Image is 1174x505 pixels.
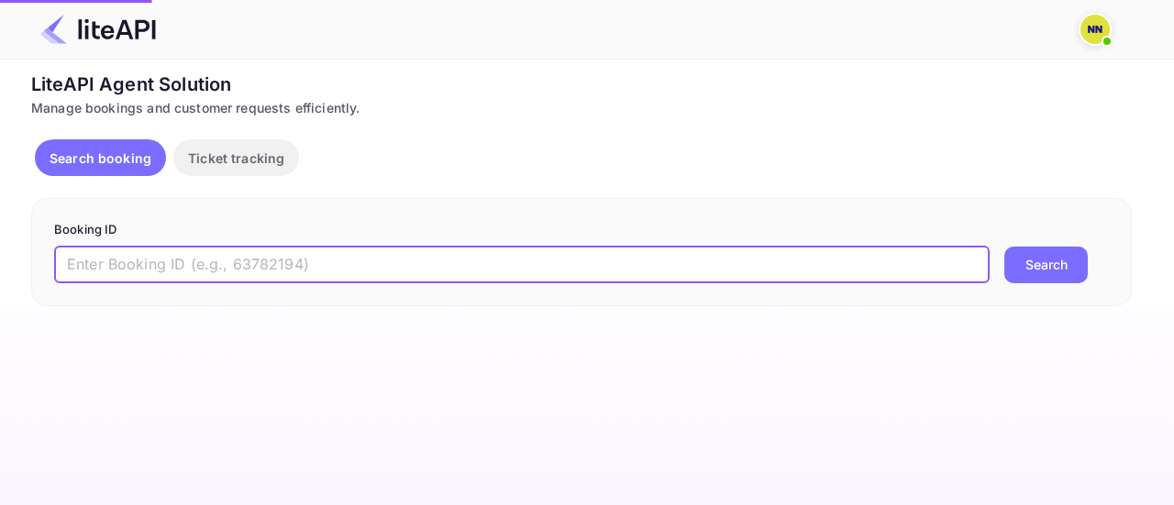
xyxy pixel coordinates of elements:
img: LiteAPI Logo [40,15,156,44]
input: Enter Booking ID (e.g., 63782194) [54,247,990,283]
img: N/A N/A [1080,15,1110,44]
div: LiteAPI Agent Solution [31,71,1132,98]
p: Ticket tracking [188,148,284,168]
button: Search [1004,247,1088,283]
div: Manage bookings and customer requests efficiently. [31,98,1132,117]
p: Search booking [50,148,151,168]
p: Booking ID [54,221,1109,239]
